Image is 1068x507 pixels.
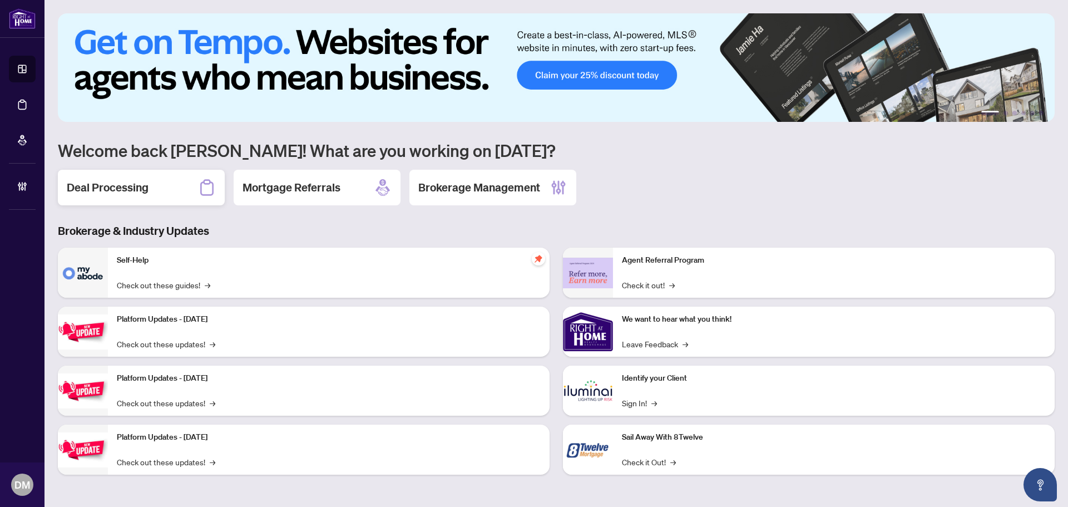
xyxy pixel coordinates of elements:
[58,140,1055,161] h1: Welcome back [PERSON_NAME]! What are you working on [DATE]?
[1039,111,1044,115] button: 6
[1023,468,1057,501] button: Open asap
[622,338,688,350] a: Leave Feedback→
[67,180,149,195] h2: Deal Processing
[622,313,1046,326] p: We want to hear what you think!
[622,431,1046,444] p: Sail Away With 8Twelve
[205,279,210,291] span: →
[651,397,657,409] span: →
[622,254,1046,267] p: Agent Referral Program
[418,180,540,195] h2: Brokerage Management
[117,431,541,444] p: Platform Updates - [DATE]
[563,366,613,416] img: Identify your Client
[117,372,541,385] p: Platform Updates - [DATE]
[243,180,340,195] h2: Mortgage Referrals
[117,254,541,267] p: Self-Help
[58,314,108,350] img: Platform Updates - July 21, 2025
[981,111,999,115] button: 1
[58,432,108,467] img: Platform Updates - June 23, 2025
[1012,111,1017,115] button: 3
[669,279,675,291] span: →
[563,258,613,288] img: Agent Referral Program
[117,456,215,468] a: Check out these updates!→
[622,279,675,291] a: Check it out!→
[670,456,676,468] span: →
[683,338,688,350] span: →
[117,397,215,409] a: Check out these updates!→
[1021,111,1026,115] button: 4
[58,223,1055,239] h3: Brokerage & Industry Updates
[9,8,36,29] img: logo
[210,397,215,409] span: →
[117,338,215,350] a: Check out these updates!→
[622,397,657,409] a: Sign In!→
[14,477,30,493] span: DM
[117,313,541,326] p: Platform Updates - [DATE]
[117,279,210,291] a: Check out these guides!→
[532,252,545,265] span: pushpin
[622,372,1046,385] p: Identify your Client
[622,456,676,468] a: Check it Out!→
[58,13,1055,122] img: Slide 0
[1003,111,1008,115] button: 2
[1030,111,1035,115] button: 5
[58,248,108,298] img: Self-Help
[58,373,108,408] img: Platform Updates - July 8, 2025
[563,307,613,357] img: We want to hear what you think!
[210,456,215,468] span: →
[563,425,613,475] img: Sail Away With 8Twelve
[210,338,215,350] span: →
